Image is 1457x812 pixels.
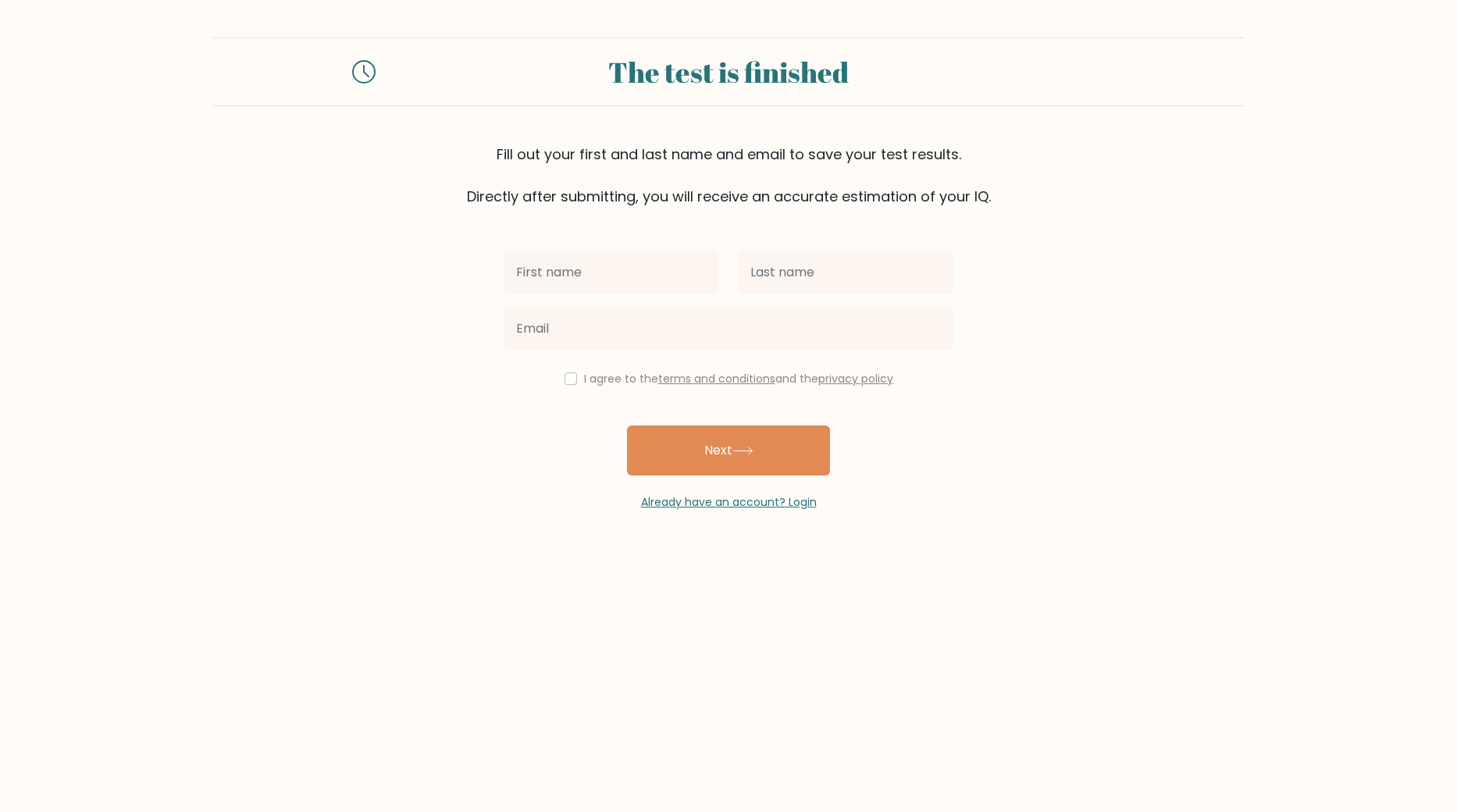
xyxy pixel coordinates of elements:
[213,144,1244,207] div: Fill out your first and last name and email to save your test results. Directly after submitting,...
[504,307,953,351] input: Email
[627,426,830,475] button: Next
[738,251,953,294] input: Last name
[584,371,893,386] label: I agree to the and the
[658,371,775,386] a: terms and conditions
[818,371,893,386] a: privacy policy
[641,494,817,510] a: Already have an account? Login
[504,251,719,294] input: First name
[394,51,1063,93] div: The test is finished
